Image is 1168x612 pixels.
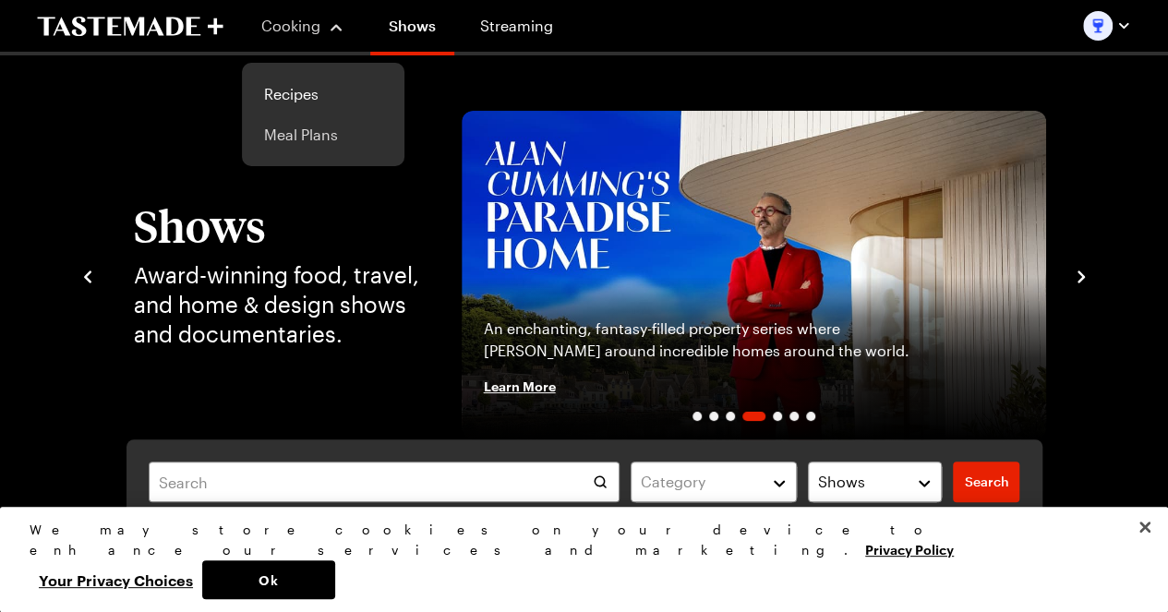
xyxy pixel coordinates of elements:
span: Go to slide 2 [709,412,718,421]
p: An enchanting, fantasy-filled property series where [PERSON_NAME] around incredible homes around ... [484,318,916,362]
span: Go to slide 4 [742,412,765,421]
span: Go to slide 5 [773,412,782,421]
div: Cooking [242,63,404,166]
a: Meal Plans [253,114,393,155]
h1: Shows [134,201,425,249]
button: Close [1125,507,1165,547]
span: Search [964,473,1008,491]
span: Go to slide 3 [726,412,735,421]
a: Recipes [253,74,393,114]
span: Go to slide 6 [789,412,799,421]
a: More information about your privacy, opens in a new tab [865,540,954,558]
div: We may store cookies on your device to enhance our services and marketing. [30,520,1123,560]
button: Your Privacy Choices [30,560,202,599]
img: Profile picture [1083,11,1113,41]
button: Cooking [260,4,344,48]
span: Go to slide 1 [692,412,702,421]
button: navigate to next item [1072,264,1090,286]
div: Category [641,471,759,493]
span: Shows [818,471,865,493]
div: 4 / 7 [462,111,1046,439]
button: Ok [202,560,335,599]
span: Go to slide 7 [806,412,815,421]
a: Shows [370,4,454,55]
span: Learn More [484,377,556,395]
button: Category [631,462,797,502]
button: Shows [808,462,943,502]
button: navigate to previous item [78,264,97,286]
a: filters [953,462,1019,502]
div: Privacy [30,520,1123,599]
a: Alan Cumming's Paradise HomesAn enchanting, fantasy-filled property series where [PERSON_NAME] ar... [462,111,1046,439]
a: To Tastemade Home Page [37,16,223,37]
button: Profile picture [1083,11,1131,41]
img: Alan Cumming's Paradise Homes [462,111,1046,439]
input: Search [149,462,620,502]
span: Cooking [261,17,320,34]
p: Award-winning food, travel, and home & design shows and documentaries. [134,260,425,349]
